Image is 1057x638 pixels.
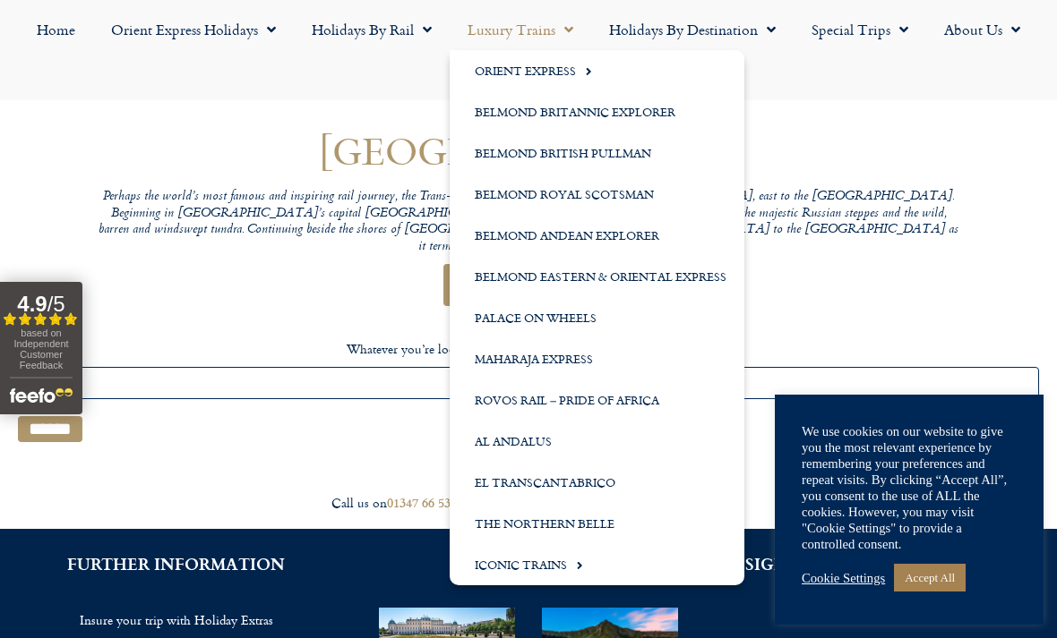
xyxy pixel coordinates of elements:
[450,421,744,462] a: Al Andalus
[379,556,677,572] h2: ARTICLES
[450,50,744,91] a: Orient Express
[450,50,744,585] ul: Luxury Trains
[450,215,744,256] a: Belmond Andean Explorer
[450,174,744,215] a: Belmond Royal Scotsman
[450,132,744,174] a: Belmond British Pullman
[443,264,614,306] a: Enquire Now
[450,462,744,503] a: El Transcantabrico
[27,608,325,632] a: Insure your trip with Holiday Extras
[450,297,744,338] a: Palace on Wheels
[450,91,744,132] a: Belmond Britannic Explorer
[802,570,885,586] a: Cookie Settings
[99,189,958,256] p: Perhaps the world’s most famous and inspiring rail journey, the Trans-Siberian Express, traverses...
[450,544,744,585] a: Iconic Trains
[450,379,744,421] a: Rovos Rail – Pride of Africa
[894,564,966,591] a: Accept All
[27,556,325,572] h2: FURTHER INFORMATION
[794,9,926,50] a: Special Trips
[27,495,1030,512] div: Call us on to enquire about our tailor made holidays by rail
[591,9,794,50] a: Holidays by Destination
[9,9,1048,91] nav: Menu
[450,338,744,379] a: Maharaja Express
[99,130,958,172] h1: [GEOGRAPHIC_DATA]
[926,9,1038,50] a: About Us
[450,503,744,544] a: The Northern Belle
[387,493,467,512] a: 01347 66 53 33
[450,256,744,297] a: Belmond Eastern & Oriental Express
[294,9,450,50] a: Holidays by Rail
[93,9,294,50] a: Orient Express Holidays
[19,9,93,50] a: Home
[802,423,1017,552] div: We use cookies on our website to give you the most relevant experience by remembering your prefer...
[450,9,591,50] a: Luxury Trains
